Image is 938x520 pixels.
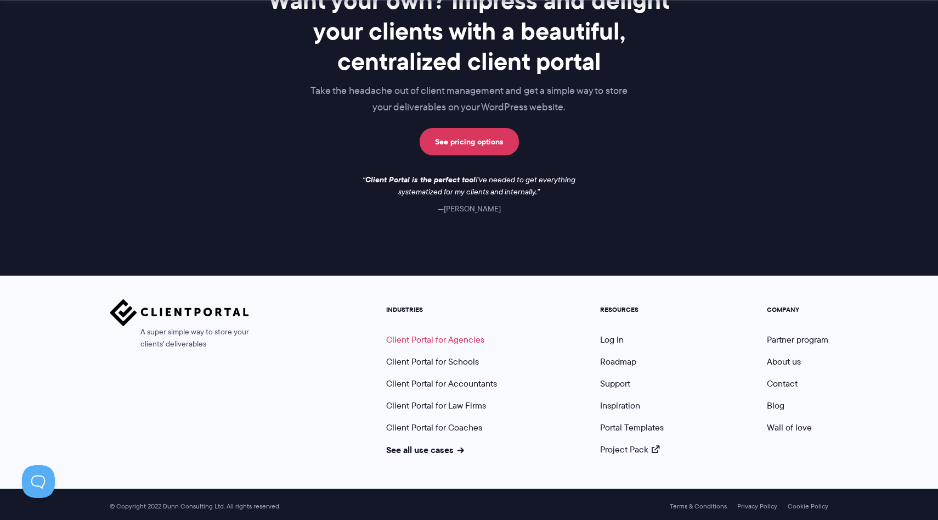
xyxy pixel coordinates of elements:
[767,333,828,346] a: Partner program
[600,306,664,314] h5: RESOURCES
[386,421,482,434] a: Client Portal for Coaches
[365,174,476,186] strong: Client Portal is the perfect tool
[600,443,659,456] a: Project Pack
[386,399,486,412] a: Client Portal for Law Firms
[600,333,624,346] a: Log in
[767,355,801,368] a: About us
[386,443,464,456] a: See all use cases
[386,333,484,346] a: Client Portal for Agencies
[670,502,727,510] a: Terms & Conditions
[737,502,777,510] a: Privacy Policy
[420,128,519,155] a: See pricing options
[600,355,636,368] a: Roadmap
[110,326,249,350] span: A super simple way to store your clients' deliverables
[767,377,798,390] a: Contact
[386,355,479,368] a: Client Portal for Schools
[767,306,828,314] h5: COMPANY
[600,399,640,412] a: Inspiration
[250,83,688,116] p: Take the headache out of client management and get a simple way to store your deliverables on you...
[788,502,828,510] a: Cookie Policy
[767,421,812,434] a: Wall of love
[386,377,497,390] a: Client Portal for Accountants
[22,465,55,498] iframe: Toggle Customer Support
[386,306,497,314] h5: INDUSTRIES
[767,399,784,412] a: Blog
[354,174,584,198] p: I've needed to get everything systematized for my clients and internally.
[600,377,630,390] a: Support
[104,502,286,511] span: © Copyright 2022 Dunn Consulting Ltd. All rights reserved.
[600,421,664,434] a: Portal Templates
[438,203,501,214] cite: [PERSON_NAME]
